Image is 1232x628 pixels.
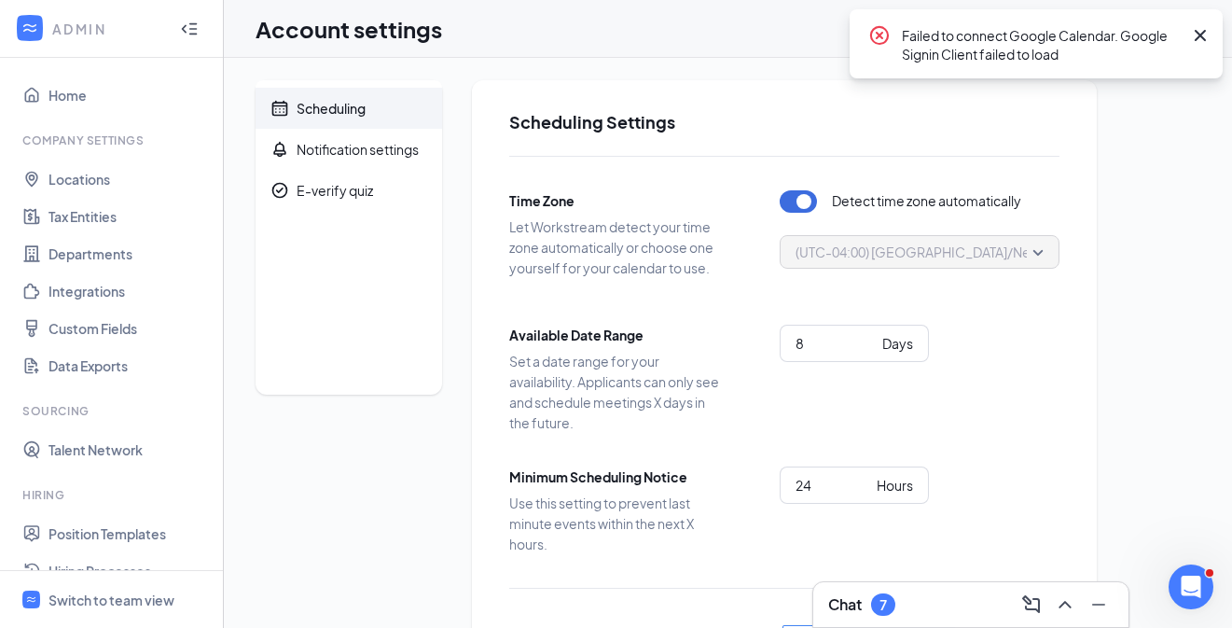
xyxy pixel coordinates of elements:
[256,129,442,170] a: BellNotification settings
[796,238,1166,266] span: (UTC-04:00) [GEOGRAPHIC_DATA]/New_York - Eastern Time
[48,272,208,310] a: Integrations
[509,110,1059,133] h2: Scheduling Settings
[1054,593,1076,616] svg: ChevronUp
[902,24,1182,63] div: Failed to connect Google Calendar. Google Signin Client failed to load
[22,403,204,419] div: Sourcing
[509,325,724,345] span: Available Date Range
[256,13,442,45] h1: Account settings
[1020,593,1043,616] svg: ComposeMessage
[297,99,366,118] div: Scheduling
[832,190,1021,213] span: Detect time zone automatically
[1087,593,1110,616] svg: Minimize
[48,552,208,590] a: Hiring Processes
[509,190,724,211] span: Time Zone
[868,24,891,47] svg: CrossCircle
[297,140,419,159] div: Notification settings
[270,181,289,200] svg: CheckmarkCircle
[1189,24,1211,47] svg: Cross
[509,216,724,278] span: Let Workstream detect your time zone automatically or choose one yourself for your calendar to use.
[25,593,37,606] svg: WorkstreamLogo
[48,591,174,609] div: Switch to team view
[509,467,724,487] span: Minimum Scheduling Notice
[1017,590,1046,620] button: ComposeMessage
[882,333,913,354] div: Days
[256,170,442,211] a: CheckmarkCircleE-verify quiz
[270,99,289,118] svg: Calendar
[48,347,208,384] a: Data Exports
[297,181,373,200] div: E-verify quiz
[1169,565,1213,609] iframe: Intercom live chat
[879,597,887,613] div: 7
[180,20,199,38] svg: Collapse
[48,310,208,347] a: Custom Fields
[48,235,208,272] a: Departments
[48,515,208,552] a: Position Templates
[48,431,208,468] a: Talent Network
[22,487,204,503] div: Hiring
[509,351,724,433] span: Set a date range for your availability. Applicants can only see and schedule meetings X days in t...
[828,594,862,615] h3: Chat
[48,198,208,235] a: Tax Entities
[1084,590,1114,620] button: Minimize
[256,88,442,129] a: CalendarScheduling
[509,493,724,554] span: Use this setting to prevent last minute events within the next X hours.
[21,19,39,37] svg: WorkstreamLogo
[270,140,289,159] svg: Bell
[1050,590,1080,620] button: ChevronUp
[52,20,163,38] div: ADMIN
[877,475,913,495] div: Hours
[48,77,208,114] a: Home
[22,133,204,148] div: Company Settings
[48,160,208,198] a: Locations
